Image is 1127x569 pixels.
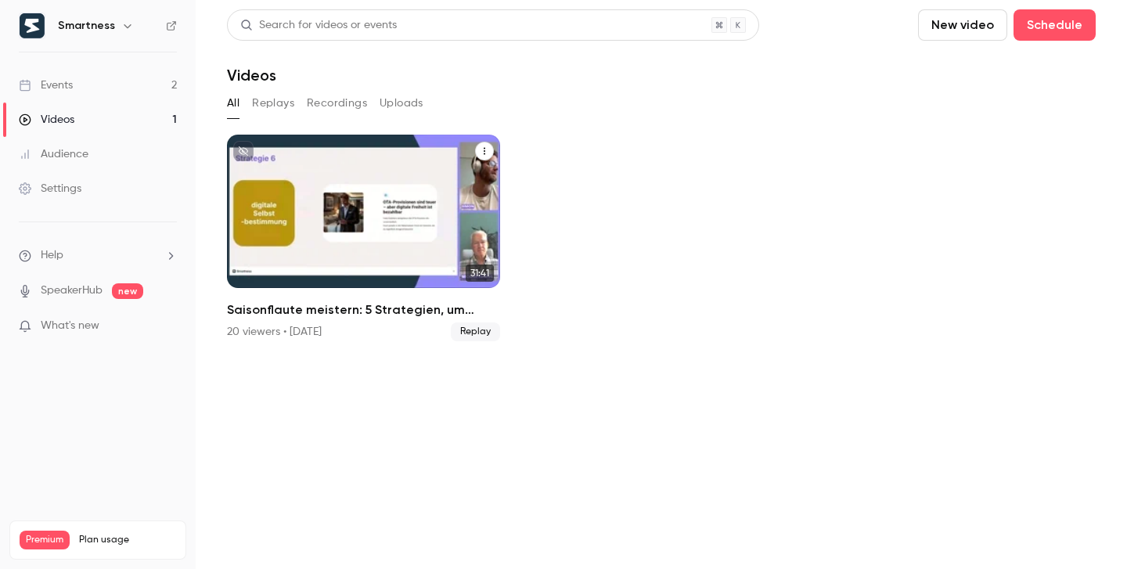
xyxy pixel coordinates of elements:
[19,146,88,162] div: Audience
[1014,9,1096,41] button: Schedule
[227,135,500,341] li: Saisonflaute meistern: 5 Strategien, um Belegung und Umsatz zu sichern
[227,66,276,85] h1: Videos
[227,301,500,319] h2: Saisonflaute meistern: 5 Strategien, um Belegung und Umsatz zu sichern
[112,283,143,299] span: new
[41,318,99,334] span: What's new
[451,322,500,341] span: Replay
[79,534,176,546] span: Plan usage
[19,247,177,264] li: help-dropdown-opener
[227,91,239,116] button: All
[158,319,177,333] iframe: Noticeable Trigger
[227,9,1096,560] section: Videos
[19,77,73,93] div: Events
[307,91,367,116] button: Recordings
[233,141,254,161] button: unpublished
[19,112,74,128] div: Videos
[58,18,115,34] h6: Smartness
[19,181,81,196] div: Settings
[240,17,397,34] div: Search for videos or events
[41,247,63,264] span: Help
[20,13,45,38] img: Smartness
[227,135,500,341] a: 31:41Saisonflaute meistern: 5 Strategien, um Belegung und Umsatz zu sichern20 viewers • [DATE]Replay
[41,283,103,299] a: SpeakerHub
[466,265,494,282] span: 31:41
[227,324,322,340] div: 20 viewers • [DATE]
[918,9,1007,41] button: New video
[380,91,423,116] button: Uploads
[252,91,294,116] button: Replays
[227,135,1096,341] ul: Videos
[20,531,70,549] span: Premium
